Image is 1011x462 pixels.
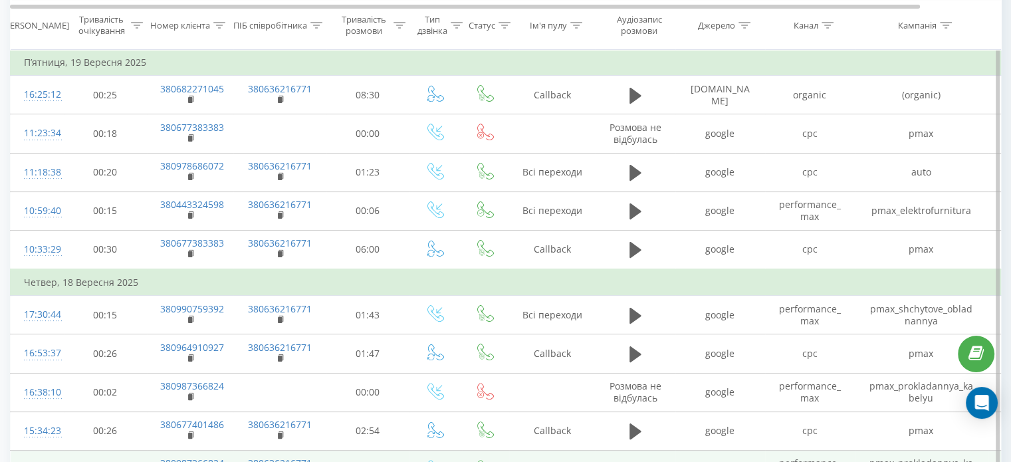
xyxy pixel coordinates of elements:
[765,76,855,114] td: organic
[24,418,51,444] div: 15:34:23
[248,341,312,354] a: 380636216771
[417,14,447,37] div: Тип дзвінка
[64,296,147,334] td: 00:15
[855,230,988,269] td: pmax
[794,19,818,31] div: Канал
[326,76,409,114] td: 08:30
[248,302,312,315] a: 380636216771
[855,296,988,334] td: pmax_shchytove_obladnannya
[24,380,51,405] div: 16:38:10
[24,160,51,185] div: 11:18:38
[64,153,147,191] td: 00:20
[64,411,147,450] td: 00:26
[765,153,855,191] td: cpc
[24,340,51,366] div: 16:53:37
[855,411,988,450] td: pmax
[24,120,51,146] div: 11:23:34
[675,114,765,153] td: google
[675,191,765,230] td: google
[326,411,409,450] td: 02:54
[248,160,312,172] a: 380636216771
[64,373,147,411] td: 00:02
[24,237,51,263] div: 10:33:29
[24,198,51,224] div: 10:59:40
[2,19,69,31] div: [PERSON_NAME]
[338,14,390,37] div: Тривалість розмови
[160,237,224,249] a: 380677383383
[326,373,409,411] td: 00:00
[765,114,855,153] td: cpc
[509,191,596,230] td: Всі переходи
[675,230,765,269] td: google
[326,334,409,373] td: 01:47
[855,153,988,191] td: auto
[160,121,224,134] a: 380677383383
[675,153,765,191] td: google
[675,76,765,114] td: [DOMAIN_NAME]
[326,296,409,334] td: 01:43
[326,153,409,191] td: 01:23
[509,76,596,114] td: Callback
[855,114,988,153] td: pmax
[64,230,147,269] td: 00:30
[326,191,409,230] td: 00:06
[610,380,661,404] span: Розмова не відбулась
[966,387,998,419] div: Open Intercom Messenger
[509,230,596,269] td: Callback
[855,373,988,411] td: pmax_prokladannya_kabelyu
[64,334,147,373] td: 00:26
[160,341,224,354] a: 380964910927
[64,76,147,114] td: 00:25
[765,411,855,450] td: cpc
[160,380,224,392] a: 380987366824
[675,334,765,373] td: google
[150,19,210,31] div: Номер клієнта
[675,373,765,411] td: google
[509,296,596,334] td: Всі переходи
[675,296,765,334] td: google
[160,418,224,431] a: 380677401486
[509,411,596,450] td: Callback
[765,334,855,373] td: cpc
[248,418,312,431] a: 380636216771
[64,191,147,230] td: 00:15
[160,302,224,315] a: 380990759392
[248,237,312,249] a: 380636216771
[855,76,988,114] td: (organic)
[607,14,671,37] div: Аудіозапис розмови
[855,334,988,373] td: pmax
[469,19,495,31] div: Статус
[509,153,596,191] td: Всі переходи
[24,82,51,108] div: 16:25:12
[248,82,312,95] a: 380636216771
[765,191,855,230] td: performance_max
[610,121,661,146] span: Розмова не відбулась
[765,230,855,269] td: cpc
[855,191,988,230] td: pmax_elektrofurnitura
[765,373,855,411] td: performance_max
[64,114,147,153] td: 00:18
[698,19,735,31] div: Джерело
[509,334,596,373] td: Callback
[233,19,307,31] div: ПІБ співробітника
[160,160,224,172] a: 380978686072
[765,296,855,334] td: performance_max
[898,19,937,31] div: Кампанія
[530,19,567,31] div: Ім'я пулу
[160,82,224,95] a: 380682271045
[24,302,51,328] div: 17:30:44
[75,14,128,37] div: Тривалість очікування
[248,198,312,211] a: 380636216771
[160,198,224,211] a: 380443324598
[326,230,409,269] td: 06:00
[326,114,409,153] td: 00:00
[675,411,765,450] td: google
